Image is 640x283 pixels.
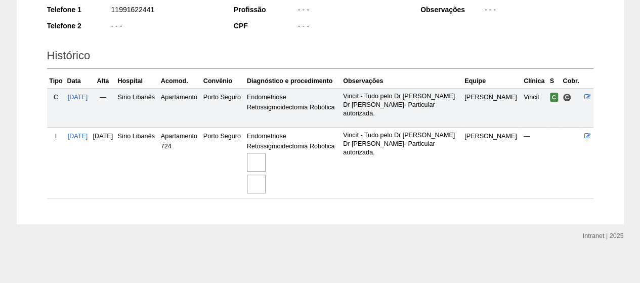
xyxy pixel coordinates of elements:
[201,74,245,89] th: Convênio
[49,92,63,102] div: C
[90,88,115,127] td: —
[297,5,407,17] div: - - -
[159,74,201,89] th: Acomod.
[68,133,88,140] a: [DATE]
[201,88,245,127] td: Porto Seguro
[110,21,220,33] div: - - -
[563,93,571,102] span: Consultório
[297,21,407,33] div: - - -
[93,133,113,140] span: [DATE]
[583,231,624,241] div: Intranet | 2025
[522,128,548,199] td: —
[548,74,561,89] th: S
[115,88,158,127] td: Sírio Libanês
[245,128,341,199] td: Endometriose Retossigmoidectomia Robótica
[234,21,297,31] div: CPF
[522,88,548,127] td: Vincit
[343,92,460,118] p: Vincit - Tudo pelo Dr [PERSON_NAME] Dr [PERSON_NAME]- Particular autorizada.
[159,128,201,199] td: Apartamento 724
[550,93,559,102] span: Confirmada
[341,74,462,89] th: Observações
[90,74,115,89] th: Alta
[110,5,220,17] div: 11991622441
[462,74,522,89] th: Equipe
[561,74,582,89] th: Cobr.
[484,5,593,17] div: - - -
[65,74,91,89] th: Data
[159,88,201,127] td: Apartamento
[68,94,88,101] a: [DATE]
[245,88,341,127] td: Endometriose Retossigmoidectomia Robótica
[47,21,110,31] div: Telefone 2
[343,131,460,157] p: Vincit - Tudo pelo Dr [PERSON_NAME] Dr [PERSON_NAME]- Particular autorizada.
[47,74,65,89] th: Tipo
[115,128,158,199] td: Sírio Libanês
[462,128,522,199] td: [PERSON_NAME]
[115,74,158,89] th: Hospital
[245,74,341,89] th: Diagnóstico e procedimento
[49,131,63,141] div: I
[462,88,522,127] td: [PERSON_NAME]
[522,74,548,89] th: Clínica
[420,5,484,15] div: Observações
[201,128,245,199] td: Porto Seguro
[234,5,297,15] div: Profissão
[47,5,110,15] div: Telefone 1
[47,46,593,69] h2: Histórico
